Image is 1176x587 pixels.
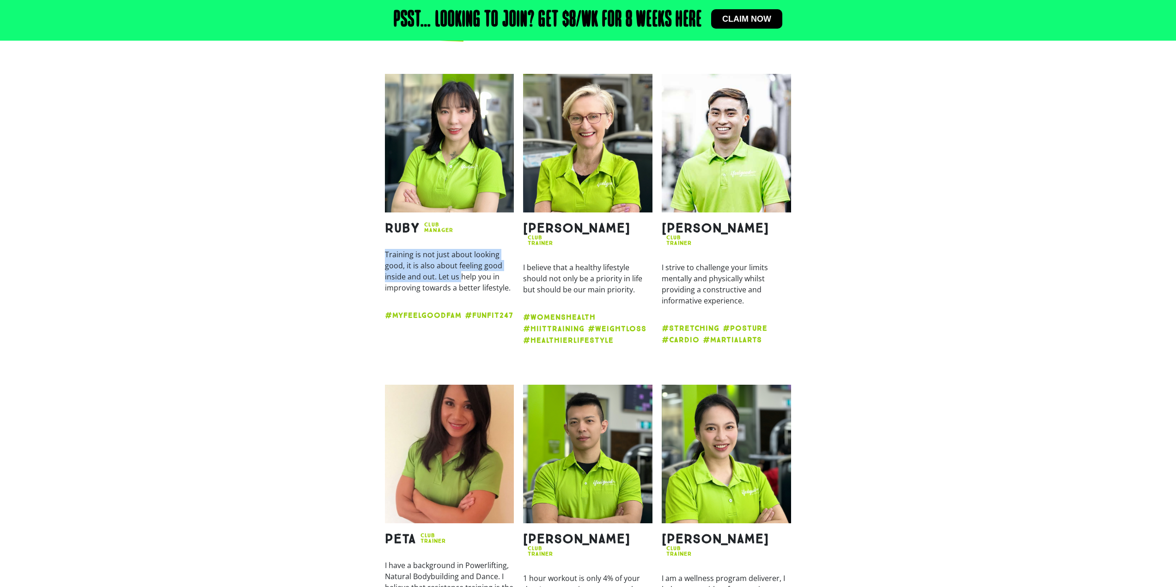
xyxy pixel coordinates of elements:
[523,313,646,345] strong: #WOMENSHEALTH #HIITTRAINING #WEIGHTLOSS #HEALTHIERLIFESTYLE
[385,249,514,293] p: Training is not just about looking good, it is also about feeling good inside and out. Let us hel...
[662,324,768,344] strong: #STRETCHING #POSTURE #CARDIO #MARTIALARTS
[394,9,702,31] h2: Psst… Looking to join? Get $8/wk for 8 weeks here
[662,262,791,306] p: I strive to challenge your limits mentally and physically whilst providing a constructive and inf...
[666,235,692,246] h2: CLUB TRAINER
[722,15,771,23] span: Claim now
[385,222,420,235] h2: Ruby
[662,222,769,235] h2: [PERSON_NAME]
[385,533,416,545] h2: Peta
[424,222,453,233] h2: Club Manager
[523,222,630,235] h2: [PERSON_NAME]
[528,545,553,557] h2: CLUB TRAINER
[385,311,513,320] strong: #MYFEELGOODFAM #FUNFIT247
[523,533,630,545] h2: [PERSON_NAME]
[662,533,769,545] h2: [PERSON_NAME]
[666,545,692,557] h2: CLUB TRAINER
[711,9,782,29] a: Claim now
[528,235,553,246] h2: CLUB TRAINER
[420,533,446,544] h2: CLUB TRAINER
[523,262,652,295] p: I believe that a healthy lifestyle should not only be a priority in life but should be our main p...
